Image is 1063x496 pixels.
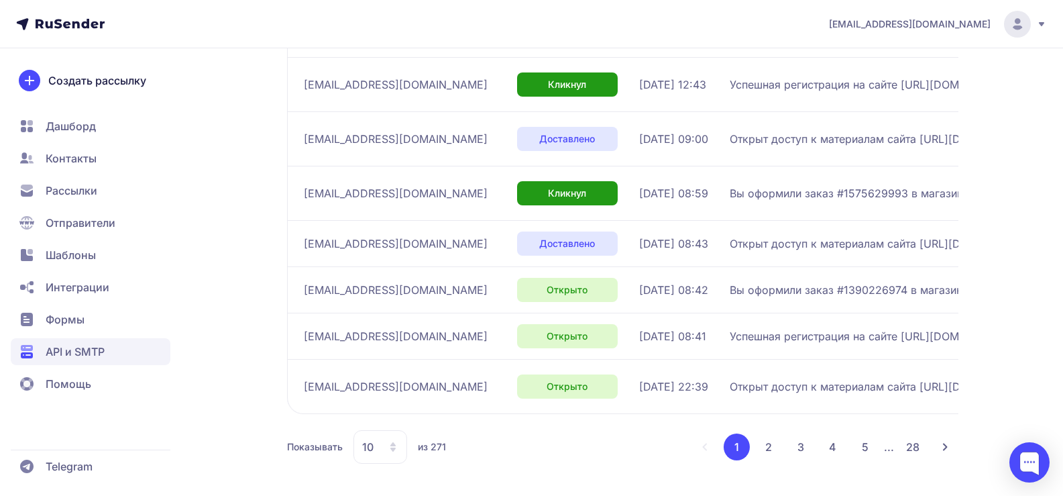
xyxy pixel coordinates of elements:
[46,183,97,199] span: Рассылки
[547,380,588,393] span: Открыто
[730,77,1018,93] span: Успешная регистрация на сайте [URL][DOMAIN_NAME]
[639,328,706,344] span: [DATE] 08:41
[46,344,105,360] span: API и SMTP
[884,440,894,454] span: ...
[852,434,879,460] button: 5
[46,279,109,295] span: Интеграции
[899,434,926,460] button: 28
[418,440,446,454] span: из 271
[46,247,96,263] span: Шаблоны
[639,185,708,201] span: [DATE] 08:59
[304,328,488,344] span: [EMAIL_ADDRESS][DOMAIN_NAME]
[46,311,85,328] span: Формы
[304,77,488,93] span: [EMAIL_ADDRESS][DOMAIN_NAME]
[547,330,588,343] span: Открыто
[829,17,991,31] span: [EMAIL_ADDRESS][DOMAIN_NAME]
[548,187,586,200] span: Кликнул
[48,72,146,89] span: Создать рассылку
[304,282,488,298] span: [EMAIL_ADDRESS][DOMAIN_NAME]
[539,237,595,250] span: Доставлено
[304,379,488,395] span: [EMAIL_ADDRESS][DOMAIN_NAME]
[820,434,846,460] button: 4
[639,379,708,395] span: [DATE] 22:39
[46,376,91,392] span: Помощь
[639,282,708,298] span: [DATE] 08:42
[548,78,586,91] span: Кликнул
[11,453,170,480] a: Telegram
[787,434,814,460] button: 3
[362,439,374,455] span: 10
[730,236,1037,252] span: Открыт доступ к материалам сайта [URL][DOMAIN_NAME]
[755,434,782,460] button: 2
[46,150,97,166] span: Контакты
[724,434,750,460] button: 1
[304,236,488,252] span: [EMAIL_ADDRESS][DOMAIN_NAME]
[304,131,488,147] span: [EMAIL_ADDRESS][DOMAIN_NAME]
[639,131,708,147] span: [DATE] 09:00
[639,236,708,252] span: [DATE] 08:43
[547,283,588,297] span: Открыто
[46,118,96,134] span: Дашборд
[639,77,706,93] span: [DATE] 12:43
[539,132,595,146] span: Доставлено
[46,215,115,231] span: Отправители
[730,328,1018,344] span: Успешная регистрация на сайте [URL][DOMAIN_NAME]
[46,458,93,475] span: Telegram
[730,131,1037,147] span: Открыт доступ к материалам сайта [URL][DOMAIN_NAME]
[304,185,488,201] span: [EMAIL_ADDRESS][DOMAIN_NAME]
[287,440,343,454] span: Показывать
[730,379,1037,395] span: Открыт доступ к материалам сайта [URL][DOMAIN_NAME]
